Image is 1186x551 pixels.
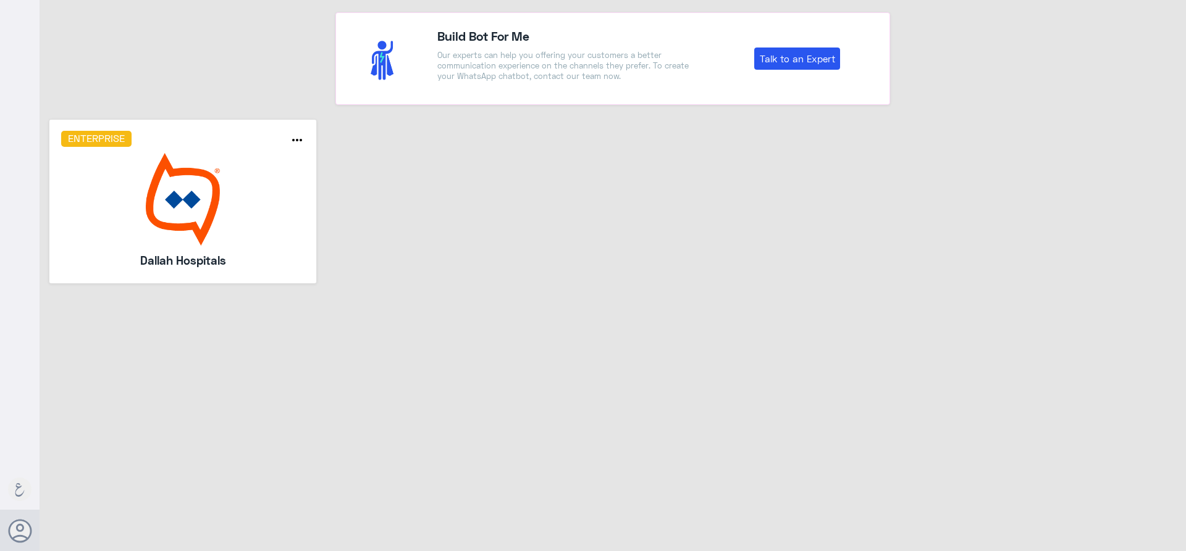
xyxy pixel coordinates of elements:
[290,133,305,147] i: more_horiz
[437,27,696,45] h4: Build Bot For Me
[754,48,840,70] a: Talk to an Expert
[61,131,132,147] h6: Enterprise
[8,519,32,542] button: Avatar
[437,50,696,81] p: Our experts can help you offering your customers a better communication experience on the channel...
[290,133,305,151] button: more_horiz
[61,153,305,246] img: bot image
[94,252,272,269] h5: Dallah Hospitals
